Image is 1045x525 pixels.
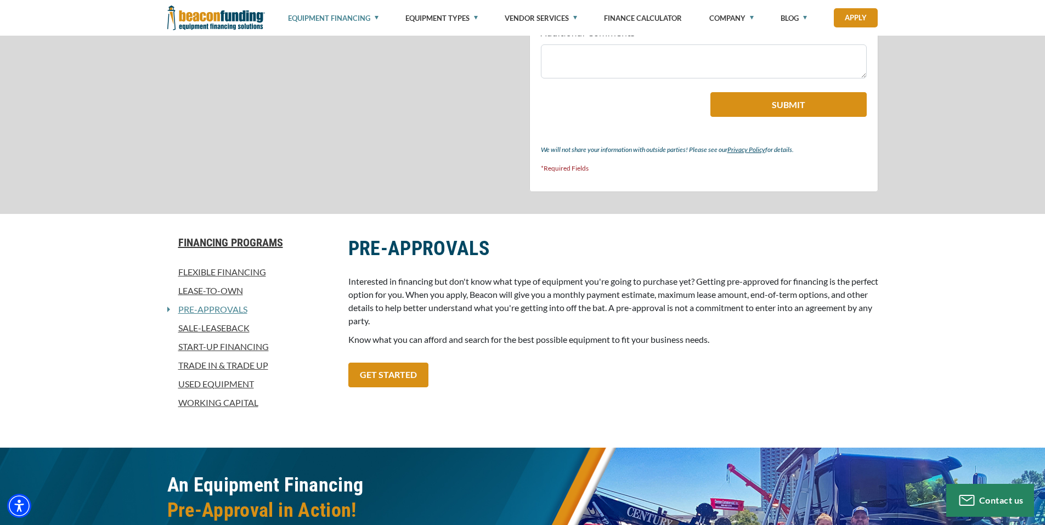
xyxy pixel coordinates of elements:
a: GET STARTED [348,363,428,387]
iframe: reCAPTCHA [541,92,674,126]
a: Financing Programs [167,236,335,249]
button: Contact us [946,484,1034,517]
p: We will not share your information with outside parties! Please see our for details. [541,143,867,156]
a: Start-Up Financing [167,340,335,353]
a: Working Capital [167,396,335,409]
a: Used Equipment [167,377,335,391]
a: Pre-approvals [170,303,247,316]
h2: An Equipment Financing [167,472,516,523]
h2: PRE-APPROVALS [348,236,878,261]
a: Apply [834,8,878,27]
button: Submit [710,92,867,117]
a: Trade In & Trade Up [167,359,335,372]
span: Pre-Approval in Action! [167,498,516,523]
span: Contact us [979,495,1024,505]
a: Flexible Financing [167,266,335,279]
p: *Required Fields [541,162,867,175]
div: Accessibility Menu [7,494,31,518]
span: Interested in financing but don't know what type of equipment you're going to purchase yet? Getti... [348,276,878,326]
span: Know what you can afford and search for the best possible equipment to fit your business needs. [348,334,709,345]
a: Lease-To-Own [167,284,335,297]
a: Privacy Policy [727,145,765,154]
a: Sale-Leaseback [167,321,335,335]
